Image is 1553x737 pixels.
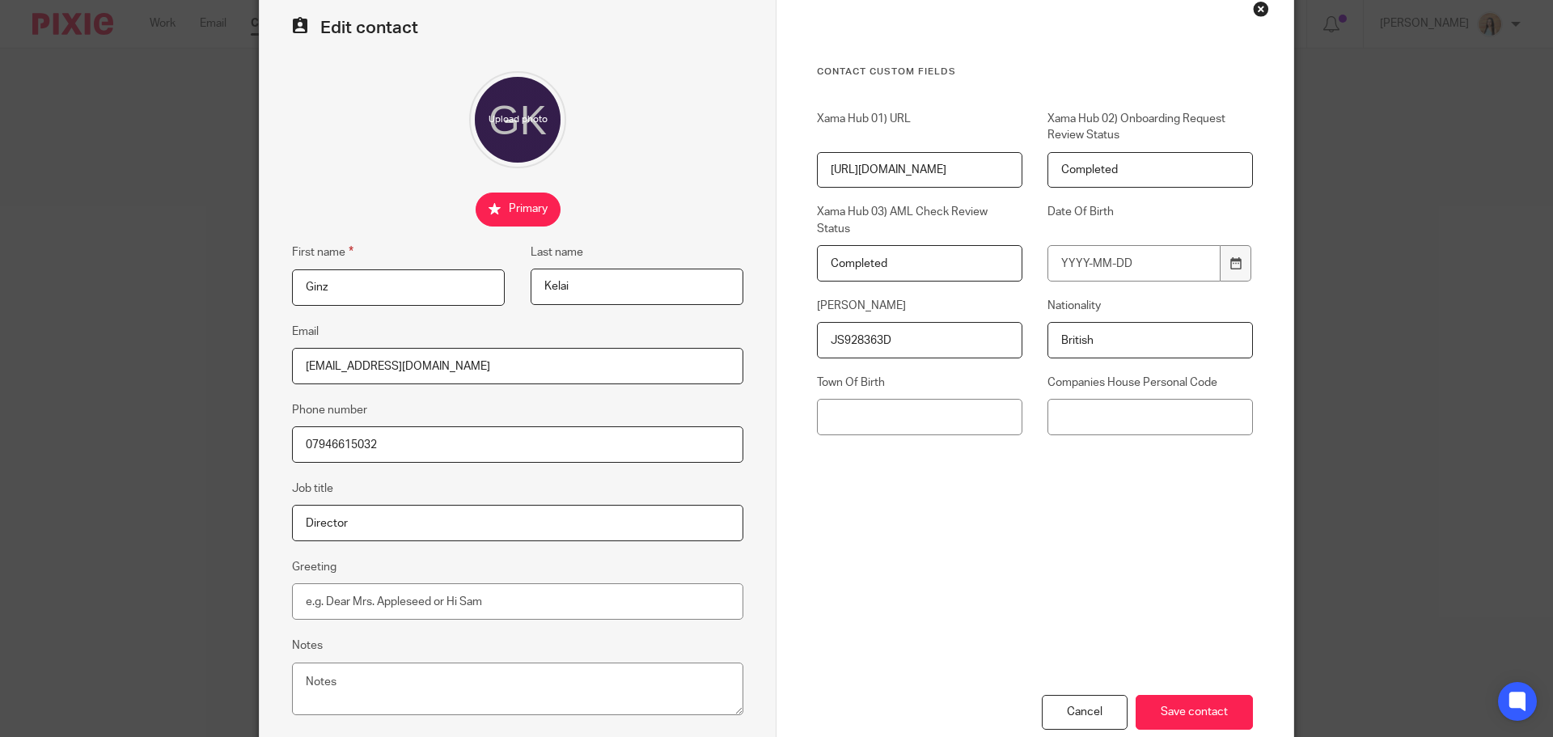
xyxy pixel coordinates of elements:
[292,559,336,575] label: Greeting
[292,243,353,261] label: First name
[292,402,367,418] label: Phone number
[292,324,319,340] label: Email
[817,66,1253,78] h3: Contact Custom fields
[817,298,1022,314] label: [PERSON_NAME]
[1042,695,1128,730] div: Cancel
[1136,695,1253,730] input: Save contact
[1047,245,1221,282] input: YYYY-MM-DD
[292,481,333,497] label: Job title
[1253,1,1269,17] div: Close this dialog window
[292,637,323,654] label: Notes
[1047,375,1253,391] label: Companies House Personal Code
[817,204,1022,237] label: Xama Hub 03) AML Check Review Status
[1047,204,1253,237] label: Date Of Birth
[1047,111,1253,144] label: Xama Hub 02) Onboarding Request Review Status
[817,111,1022,144] label: Xama Hub 01) URL
[817,375,1022,391] label: Town Of Birth
[292,17,743,39] h2: Edit contact
[531,244,583,260] label: Last name
[1047,298,1253,314] label: Nationality
[292,583,743,620] input: e.g. Dear Mrs. Appleseed or Hi Sam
